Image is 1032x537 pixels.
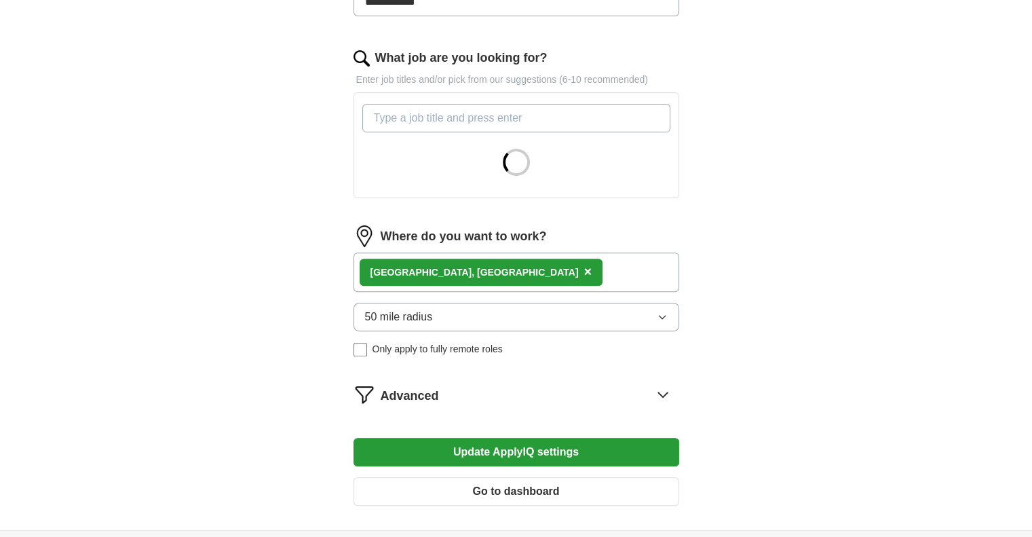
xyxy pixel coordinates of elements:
[353,343,367,356] input: Only apply to fully remote roles
[372,342,503,356] span: Only apply to fully remote roles
[353,225,375,247] img: location.png
[584,262,592,282] button: ×
[365,309,433,325] span: 50 mile radius
[381,387,439,405] span: Advanced
[370,265,579,280] div: [GEOGRAPHIC_DATA], [GEOGRAPHIC_DATA]
[353,438,679,466] button: Update ApplyIQ settings
[362,104,670,132] input: Type a job title and press enter
[584,264,592,279] span: ×
[381,227,547,246] label: Where do you want to work?
[353,73,679,87] p: Enter job titles and/or pick from our suggestions (6-10 recommended)
[353,384,375,405] img: filter
[353,50,370,67] img: search.png
[353,477,679,506] button: Go to dashboard
[353,303,679,331] button: 50 mile radius
[375,49,548,67] label: What job are you looking for?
